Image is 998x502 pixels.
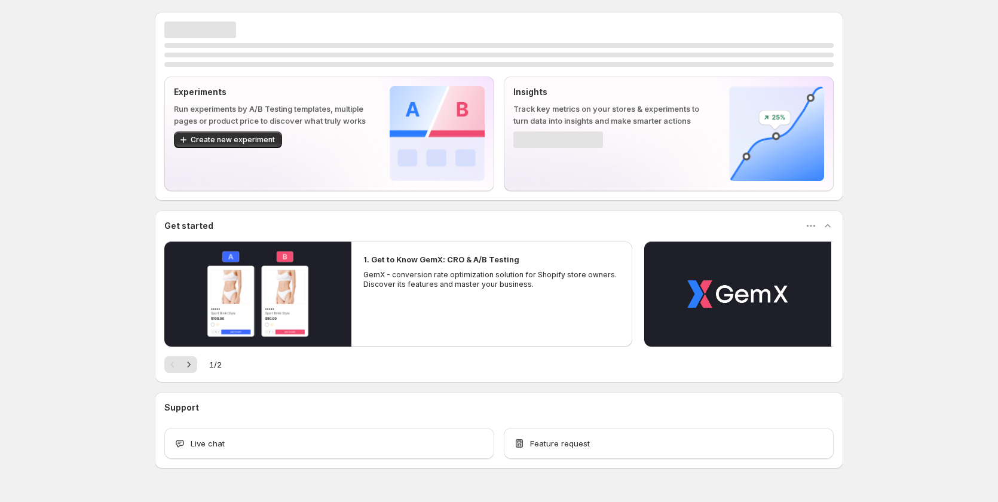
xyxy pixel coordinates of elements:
[174,86,371,98] p: Experiments
[174,131,282,148] button: Create new experiment
[513,86,710,98] p: Insights
[164,402,199,414] h3: Support
[180,356,197,373] button: Next
[164,241,351,347] button: Play video
[363,270,620,289] p: GemX - conversion rate optimization solution for Shopify store owners. Discover its features and ...
[209,359,222,371] span: 1 / 2
[164,220,213,232] h3: Get started
[191,437,225,449] span: Live chat
[513,103,710,127] p: Track key metrics on your stores & experiments to turn data into insights and make smarter actions
[191,135,275,145] span: Create new experiment
[644,241,831,347] button: Play video
[363,253,519,265] h2: 1. Get to Know GemX: CRO & A/B Testing
[530,437,590,449] span: Feature request
[164,356,197,373] nav: Pagination
[174,103,371,127] p: Run experiments by A/B Testing templates, multiple pages or product price to discover what truly ...
[390,86,485,181] img: Experiments
[729,86,824,181] img: Insights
